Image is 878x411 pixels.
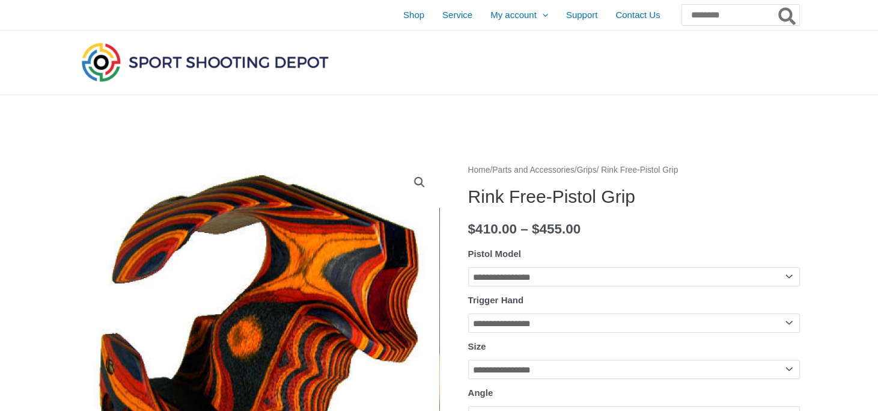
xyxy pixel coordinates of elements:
[468,186,800,208] h1: Rink Free-Pistol Grip
[468,295,524,305] label: Trigger Hand
[468,162,800,178] nav: Breadcrumb
[776,5,799,25] button: Search
[520,221,528,236] span: –
[532,221,581,236] bdi: 455.00
[532,221,540,236] span: $
[468,221,517,236] bdi: 410.00
[468,221,476,236] span: $
[468,165,490,175] a: Home
[468,249,521,259] label: Pistol Model
[468,341,486,351] label: Size
[79,40,331,84] img: Sport Shooting Depot
[492,165,575,175] a: Parts and Accessories
[577,165,597,175] a: Grips
[468,388,493,398] label: Angle
[409,172,430,193] a: View full-screen image gallery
